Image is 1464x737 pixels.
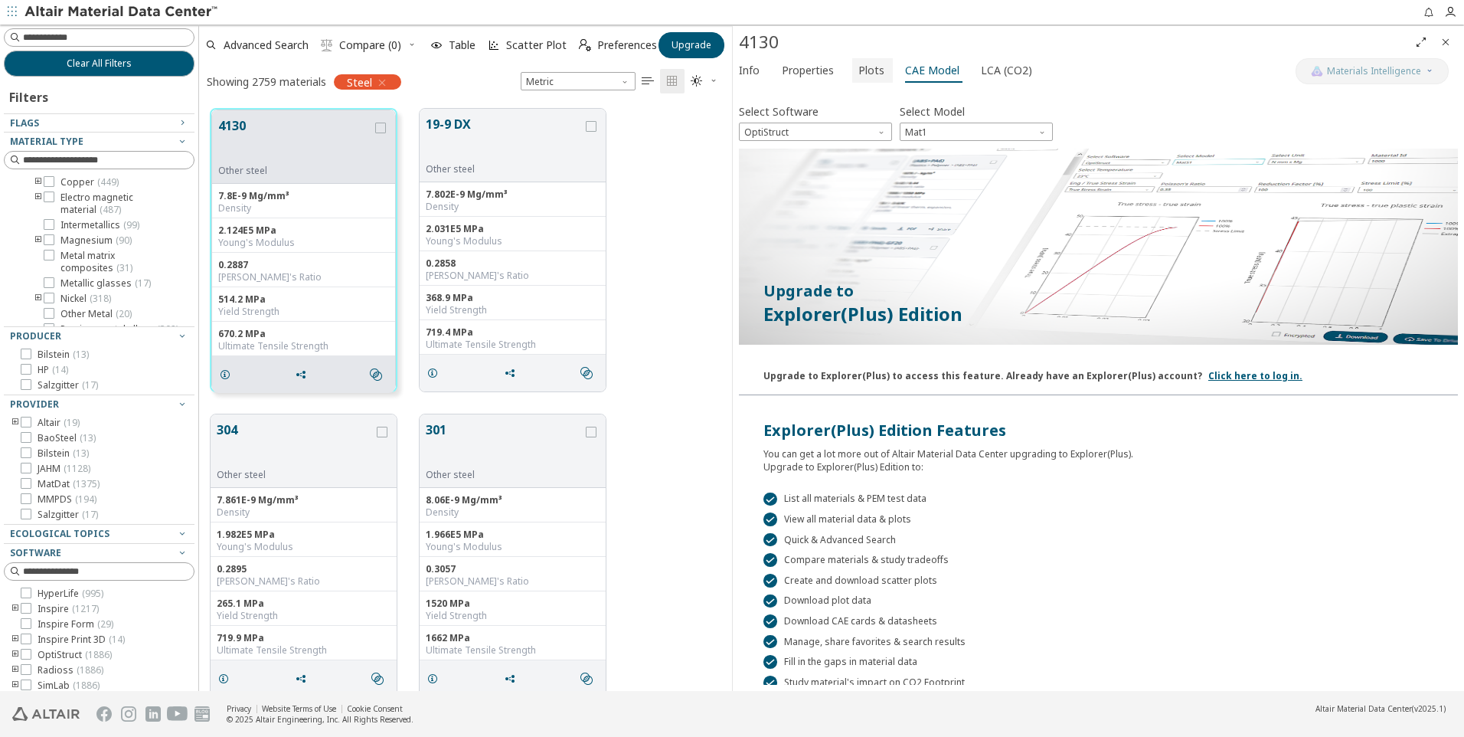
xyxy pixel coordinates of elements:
[370,368,382,381] i: 
[218,165,372,177] div: Other steel
[10,135,83,148] span: Material Type
[426,563,600,575] div: 0.3057
[25,5,220,20] img: Altair Material Data Center
[4,395,194,414] button: Provider
[666,75,678,87] i: 
[763,420,1433,441] div: Explorer(Plus) Edition Features
[763,513,1433,526] div: View all material data & plots
[90,292,111,305] span: ( 318 )
[1315,703,1412,714] span: Altair Material Data Center
[4,544,194,562] button: Software
[426,494,600,506] div: 8.06E-9 Mg/mm³
[288,359,320,390] button: Share
[10,546,61,559] span: Software
[426,163,583,175] div: Other steel
[426,598,600,610] div: 1520 MPa
[739,30,1409,54] div: 4130
[218,293,389,306] div: 514.2 MPa
[763,533,1433,547] div: Quick & Advanced Search
[85,648,112,661] span: ( 1886 )
[109,633,125,646] span: ( 14 )
[497,358,529,388] button: Share
[33,234,44,247] i: toogle group
[10,398,59,411] span: Provider
[217,494,391,506] div: 7.861E-9 Mg/mm³
[426,644,600,657] div: Ultimate Tensile Strength
[642,75,654,87] i: 
[217,541,391,553] div: Young's Modulus
[218,116,372,165] button: 4130
[426,235,600,247] div: Young's Modulus
[116,234,132,247] span: ( 90 )
[1296,58,1449,84] button: AI CopilotMaterials Intelligence
[10,680,21,692] i: toogle group
[72,602,99,615] span: ( 1217 )
[1315,703,1446,714] div: (v2025.1)
[73,477,100,490] span: ( 1375 )
[10,116,39,129] span: Flags
[217,632,391,644] div: 719.9 MPa
[426,339,600,351] div: Ultimate Tensile Strength
[60,192,188,216] span: Electro magnetic material
[763,363,1202,382] div: Upgrade to Explorer(Plus) to access this feature. Already have an Explorer(Plus) account?
[217,421,374,469] button: 304
[371,673,384,685] i: 
[658,32,724,58] button: Upgrade
[288,663,320,694] button: Share
[217,506,391,519] div: Density
[763,302,1433,326] p: Explorer(Plus) Edition
[4,327,194,346] button: Producer
[60,234,132,247] span: Magnesium
[420,358,452,388] button: Details
[905,58,959,83] span: CAE Model
[426,575,600,588] div: [PERSON_NAME]'s Ratio
[38,478,100,490] span: MatDat
[218,259,389,271] div: 0.2887
[217,644,391,657] div: Ultimate Tensile Strength
[218,202,389,215] div: Density
[782,58,834,83] span: Properties
[60,308,132,320] span: Other Metal
[38,463,90,475] span: JAHM
[4,51,194,77] button: Clear All Filters
[763,533,777,547] div: 
[38,618,113,631] span: Inspire Form
[347,703,403,714] a: Cookie Consent
[506,40,567,51] span: Scatter Plot
[597,40,657,51] span: Preferences
[763,614,1433,628] div: Download CAE cards & datasheets
[763,595,777,608] div: 
[77,663,103,676] span: ( 1886 )
[33,293,44,305] i: toogle group
[763,493,777,506] div: 
[497,663,529,694] button: Share
[60,293,111,305] span: Nickel
[739,58,760,83] span: Info
[900,123,1053,141] div: Model
[135,277,151,290] span: ( 17 )
[38,634,125,646] span: Inspire Print 3D
[10,329,61,342] span: Producer
[218,328,389,340] div: 670.2 MPa
[858,58,884,83] span: Plots
[763,553,777,567] div: 
[1208,369,1302,382] a: Click here to log in.
[364,663,397,694] button: Similar search
[227,703,251,714] a: Privacy
[763,280,1433,302] p: Upgrade to
[218,237,389,249] div: Young's Modulus
[217,575,391,588] div: [PERSON_NAME]'s Ratio
[73,679,100,692] span: ( 1886 )
[10,634,21,646] i: toogle group
[763,574,1433,588] div: Create and download scatter plots
[426,541,600,553] div: Young's Modulus
[116,307,132,320] span: ( 20 )
[38,379,98,391] span: Salzgitter
[218,224,389,237] div: 2.124E5 MPa
[52,363,68,376] span: ( 14 )
[739,100,819,123] label: Select Software
[691,75,703,87] i: 
[212,359,244,390] button: Details
[981,58,1032,83] span: LCA (CO2)
[426,529,600,541] div: 1.966E5 MPa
